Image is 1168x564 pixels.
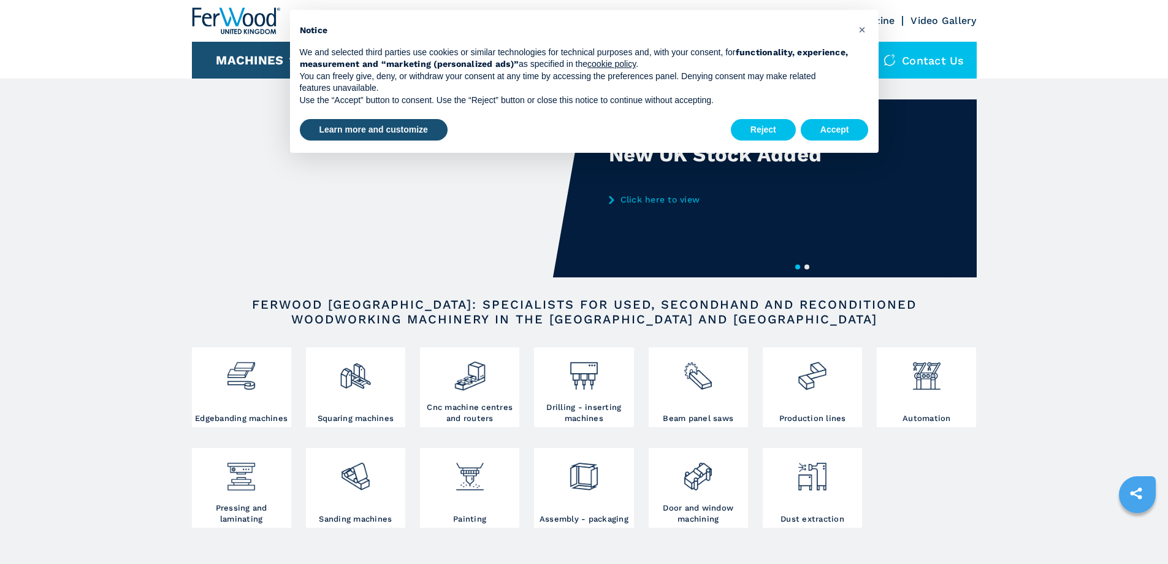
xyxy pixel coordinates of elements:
[339,350,372,392] img: squadratrici_2.png
[534,347,633,427] a: Drilling - inserting machines
[1121,478,1151,509] a: sharethis
[910,15,976,26] a: Video Gallery
[763,347,862,427] a: Production lines
[568,350,600,392] img: foratrici_inseritrici_2.png
[225,350,258,392] img: bordatrici_1.png
[318,413,394,424] h3: Squaring machines
[423,402,516,424] h3: Cnc machine centres and routers
[231,297,937,326] h2: FERWOOD [GEOGRAPHIC_DATA]: SPECIALISTS FOR USED, SECONDHAND AND RECONDITIONED WOODWORKING MACHINE...
[420,347,519,427] a: Cnc machine centres and routers
[781,514,844,525] h3: Dust extraction
[731,119,796,141] button: Reject
[225,451,258,493] img: pressa-strettoia.png
[801,119,869,141] button: Accept
[216,53,283,68] button: Machines
[1116,509,1159,555] iframe: Chat
[319,514,392,525] h3: Sanding machines
[682,350,714,392] img: sezionatrici_2.png
[300,119,448,141] button: Learn more and customize
[192,347,291,427] a: Edgebanding machines
[306,347,405,427] a: Squaring machines
[192,448,291,528] a: Pressing and laminating
[540,514,628,525] h3: Assembly - packaging
[587,59,636,69] a: cookie policy
[306,448,405,528] a: Sanding machines
[537,402,630,424] h3: Drilling - inserting machines
[858,22,866,37] span: ×
[300,25,849,37] h2: Notice
[663,413,733,424] h3: Beam panel saws
[195,413,288,424] h3: Edgebanding machines
[300,71,849,95] p: You can freely give, deny, or withdraw your consent at any time by accessing the preferences pane...
[454,350,486,392] img: centro_di_lavoro_cnc_2.png
[853,20,872,39] button: Close this notice
[795,265,800,269] button: 1
[649,448,748,528] a: Door and window machining
[796,451,828,493] img: aspirazione_1.png
[804,265,809,269] button: 2
[649,347,748,427] a: Beam panel saws
[871,42,977,79] div: Contact us
[763,448,862,528] a: Dust extraction
[192,7,280,34] img: Ferwood
[609,195,849,204] a: Click here to view
[195,503,288,525] h3: Pressing and laminating
[568,451,600,493] img: montaggio_imballaggio_2.png
[682,451,714,493] img: lavorazione_porte_finestre_2.png
[300,47,849,69] strong: functionality, experience, measurement and “marketing (personalized ads)”
[796,350,828,392] img: linee_di_produzione_2.png
[300,47,849,71] p: We and selected third parties use cookies or similar technologies for technical purposes and, wit...
[454,451,486,493] img: verniciatura_1.png
[339,451,372,493] img: levigatrici_2.png
[420,448,519,528] a: Painting
[877,347,976,427] a: Automation
[453,514,486,525] h3: Painting
[300,95,849,107] p: Use the “Accept” button to consent. Use the “Reject” button or close this notice to continue with...
[903,413,951,424] h3: Automation
[534,448,633,528] a: Assembly - packaging
[884,54,896,66] img: Contact us
[910,350,943,392] img: automazione.png
[652,503,745,525] h3: Door and window machining
[779,413,846,424] h3: Production lines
